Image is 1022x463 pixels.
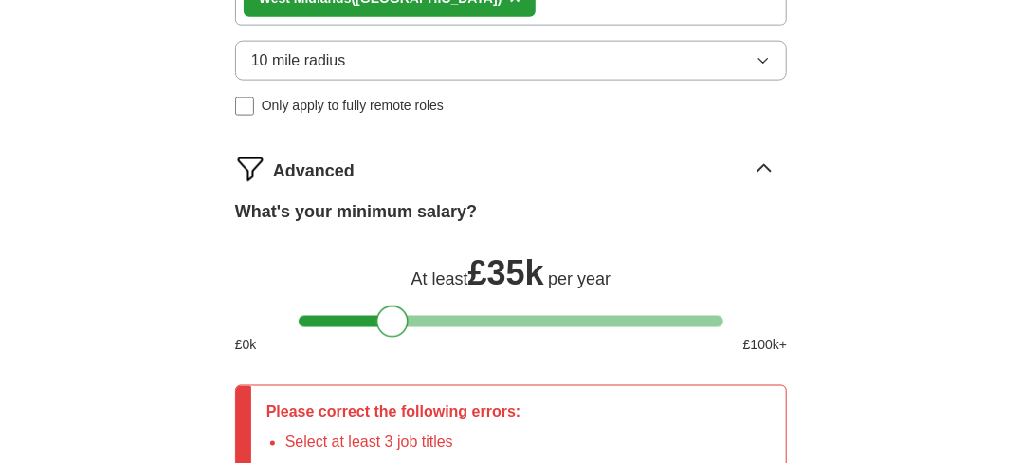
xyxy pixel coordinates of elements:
img: filter [235,154,265,184]
span: At least [411,269,468,288]
button: 10 mile radius [235,41,787,81]
span: Advanced [273,158,355,184]
input: Only apply to fully remote roles [235,97,254,116]
label: What's your minimum salary? [235,199,477,225]
span: 10 mile radius [251,49,346,72]
span: £ 0 k [235,335,257,355]
span: £ 35k [468,253,544,292]
span: per year [548,269,611,288]
span: Only apply to fully remote roles [262,96,444,116]
span: £ 100 k+ [743,335,787,355]
p: Please correct the following errors: [266,401,521,424]
li: Select at least 3 job titles [285,432,521,454]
